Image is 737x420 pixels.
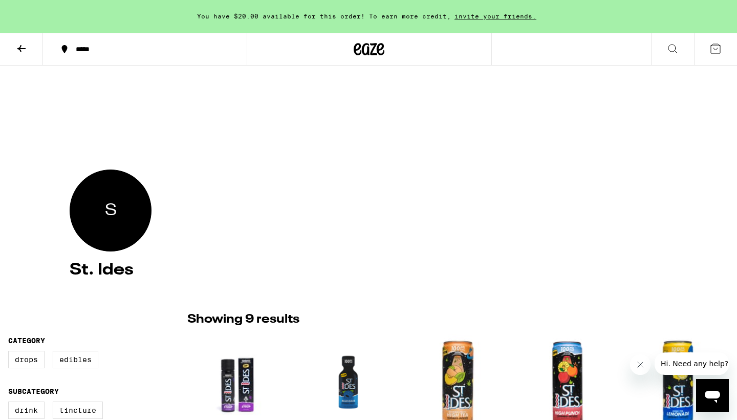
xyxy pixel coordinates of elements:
iframe: Message from company [655,352,729,375]
span: invite your friends. [451,13,540,19]
iframe: Button to launch messaging window [696,379,729,412]
span: St. Ides [105,199,117,222]
p: Showing 9 results [187,311,299,328]
h4: St. Ides [70,262,667,278]
iframe: Close message [630,354,651,375]
label: Edibles [53,351,98,368]
legend: Category [8,337,45,345]
label: Drops [8,351,45,368]
legend: Subcategory [8,387,59,395]
label: Drink [8,402,45,419]
span: You have $20.00 available for this order! To earn more credit, [197,13,451,19]
label: Tincture [53,402,103,419]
